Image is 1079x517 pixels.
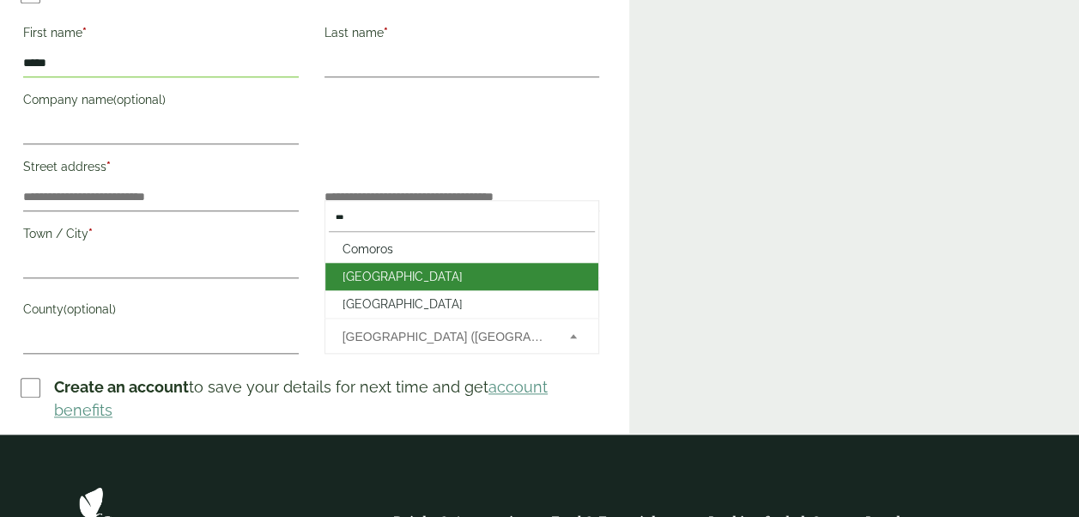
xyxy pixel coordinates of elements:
label: Last name [324,21,600,50]
abbr: required [82,26,87,40]
label: Street address [23,155,299,184]
abbr: required [384,26,388,40]
span: (optional) [64,302,116,316]
span: United Kingdom (UK) [342,319,548,355]
label: Company name [23,88,299,117]
span: (optional) [113,93,166,106]
span: Country/Region [324,318,600,354]
abbr: required [106,160,111,173]
li: [GEOGRAPHIC_DATA] [325,263,599,290]
a: account benefits [54,378,548,419]
label: First name [23,21,299,50]
strong: Create an account [54,378,189,396]
label: Town / City [23,222,299,251]
li: Comoros [325,235,599,263]
abbr: required [88,227,93,240]
p: to save your details for next time and get [54,375,602,422]
label: County [23,297,299,326]
li: [GEOGRAPHIC_DATA] [325,290,599,318]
